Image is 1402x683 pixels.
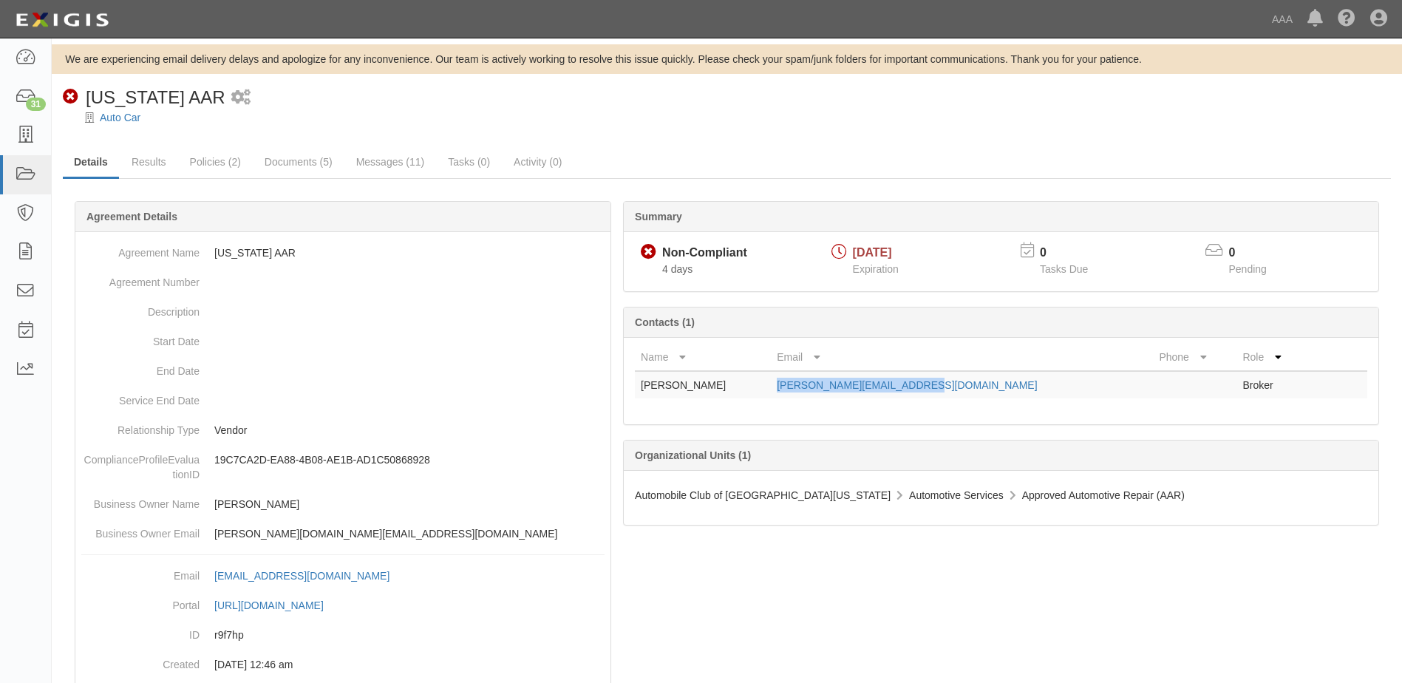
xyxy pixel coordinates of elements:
[1338,10,1355,28] i: Help Center - Complianz
[641,245,656,260] i: Non-Compliant
[100,112,140,123] a: Auto Car
[81,238,605,268] dd: [US_STATE] AAR
[437,147,501,177] a: Tasks (0)
[853,246,892,259] span: [DATE]
[214,526,605,541] p: [PERSON_NAME][DOMAIN_NAME][EMAIL_ADDRESS][DOMAIN_NAME]
[662,263,693,275] span: Since 08/11/2025
[81,268,200,290] dt: Agreement Number
[81,386,200,408] dt: Service End Date
[635,371,771,398] td: [PERSON_NAME]
[26,98,46,111] div: 31
[231,90,251,106] i: 1 scheduled workflow
[635,489,891,501] span: Automobile Club of [GEOGRAPHIC_DATA][US_STATE]
[635,211,682,222] b: Summary
[214,570,406,582] a: [EMAIL_ADDRESS][DOMAIN_NAME]
[81,650,605,679] dd: [DATE] 12:46 am
[11,7,113,33] img: logo-5460c22ac91f19d4615b14bd174203de0afe785f0fc80cf4dbbc73dc1793850b.png
[1040,245,1106,262] p: 0
[52,52,1402,67] div: We are experiencing email delivery delays and apologize for any inconvenience. Our team is active...
[81,327,200,349] dt: Start Date
[635,344,771,371] th: Name
[81,591,200,613] dt: Portal
[777,379,1037,391] a: [PERSON_NAME][EMAIL_ADDRESS][DOMAIN_NAME]
[214,452,605,467] p: 19C7CA2D-EA88-4B08-AE1B-AD1C50868928
[120,147,177,177] a: Results
[909,489,1004,501] span: Automotive Services
[853,263,899,275] span: Expiration
[81,489,200,512] dt: Business Owner Name
[214,599,340,611] a: [URL][DOMAIN_NAME]
[81,519,200,541] dt: Business Owner Email
[1229,263,1267,275] span: Pending
[81,620,200,642] dt: ID
[1236,344,1308,371] th: Role
[1153,344,1236,371] th: Phone
[214,497,605,512] p: [PERSON_NAME]
[81,650,200,672] dt: Created
[771,344,1153,371] th: Email
[662,245,747,262] div: Non-Compliant
[63,85,225,110] div: California AAR
[253,147,344,177] a: Documents (5)
[1022,489,1185,501] span: Approved Automotive Repair (AAR)
[81,297,200,319] dt: Description
[635,449,751,461] b: Organizational Units (1)
[503,147,573,177] a: Activity (0)
[81,445,200,482] dt: ComplianceProfileEvaluationID
[81,620,605,650] dd: r9f7hp
[345,147,436,177] a: Messages (11)
[214,568,389,583] div: [EMAIL_ADDRESS][DOMAIN_NAME]
[1265,4,1300,34] a: AAA
[81,415,200,438] dt: Relationship Type
[81,238,200,260] dt: Agreement Name
[1229,245,1285,262] p: 0
[81,415,605,445] dd: Vendor
[179,147,252,177] a: Policies (2)
[635,316,695,328] b: Contacts (1)
[1236,371,1308,398] td: Broker
[86,87,225,107] span: [US_STATE] AAR
[63,147,119,179] a: Details
[81,561,200,583] dt: Email
[86,211,177,222] b: Agreement Details
[63,89,78,105] i: Non-Compliant
[81,356,200,378] dt: End Date
[1040,263,1088,275] span: Tasks Due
